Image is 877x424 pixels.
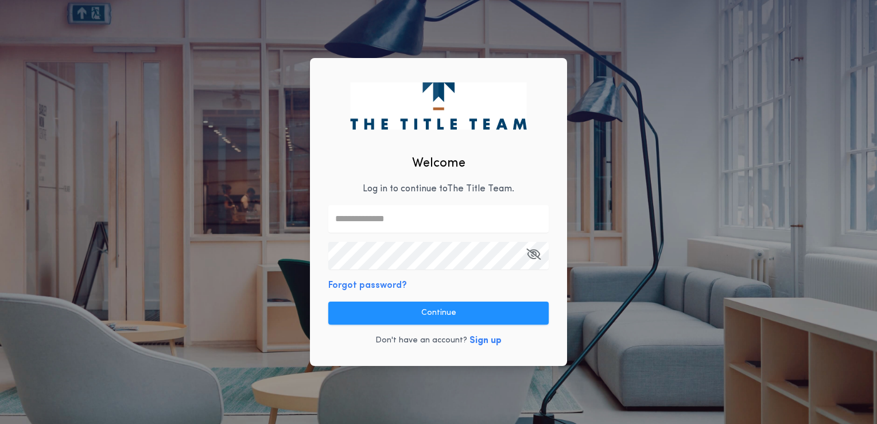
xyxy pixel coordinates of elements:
[363,182,514,196] p: Log in to continue to The Title Team .
[328,242,549,269] input: Open Keeper Popup
[328,279,407,292] button: Forgot password?
[375,335,467,346] p: Don't have an account?
[412,154,465,173] h2: Welcome
[328,302,549,325] button: Continue
[526,242,541,269] button: Open Keeper Popup
[469,334,502,348] button: Sign up
[350,82,526,129] img: logo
